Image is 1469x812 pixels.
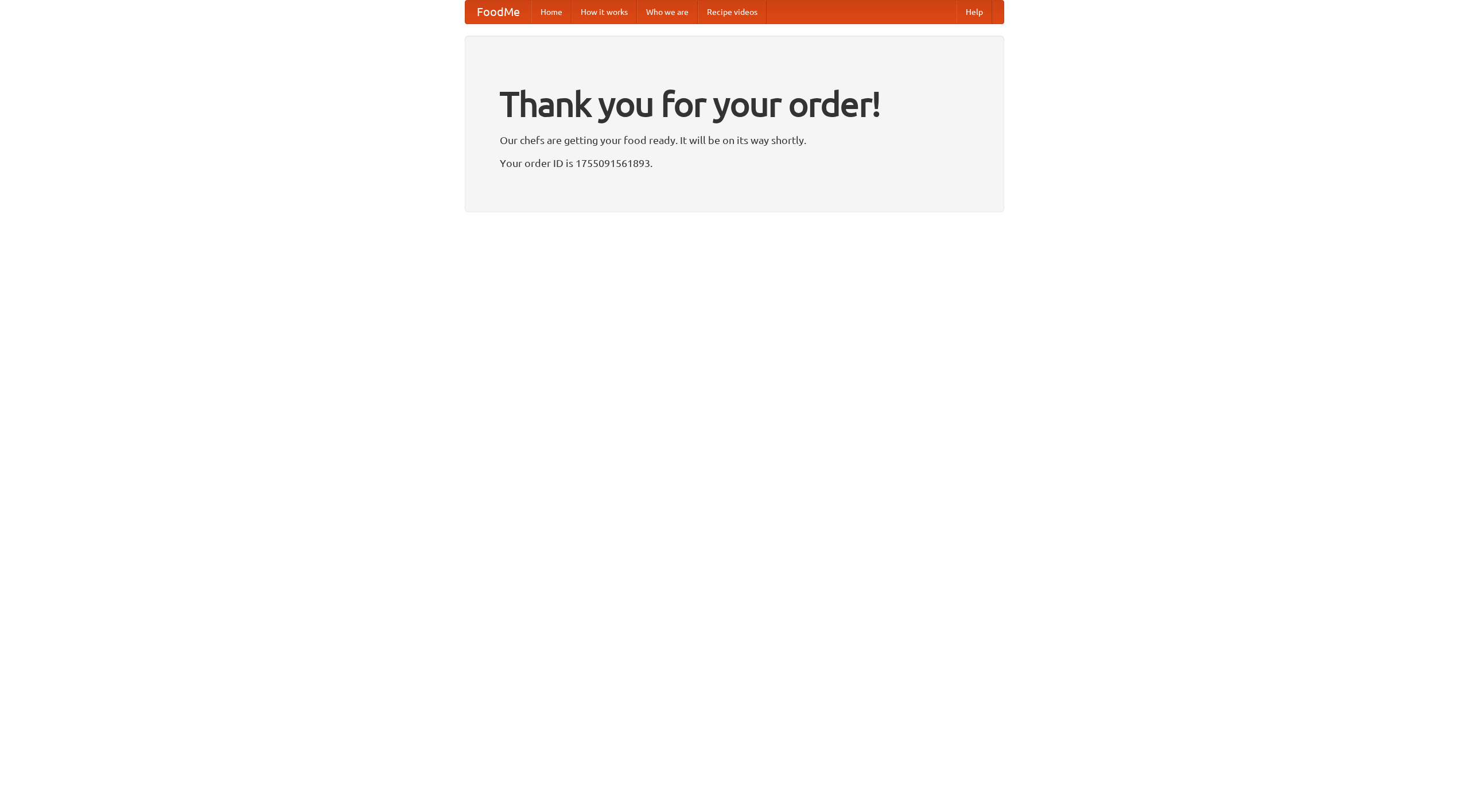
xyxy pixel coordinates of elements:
a: FoodMe [465,1,531,24]
p: Our chefs are getting your food ready. It will be on its way shortly. [500,131,969,149]
h1: Thank you for your order! [500,76,969,131]
a: Recipe videos [698,1,767,24]
a: Help [957,1,992,24]
a: Who we are [637,1,698,24]
a: How it works [572,1,637,24]
p: Your order ID is 1755091561893. [500,154,969,172]
a: Home [531,1,572,24]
